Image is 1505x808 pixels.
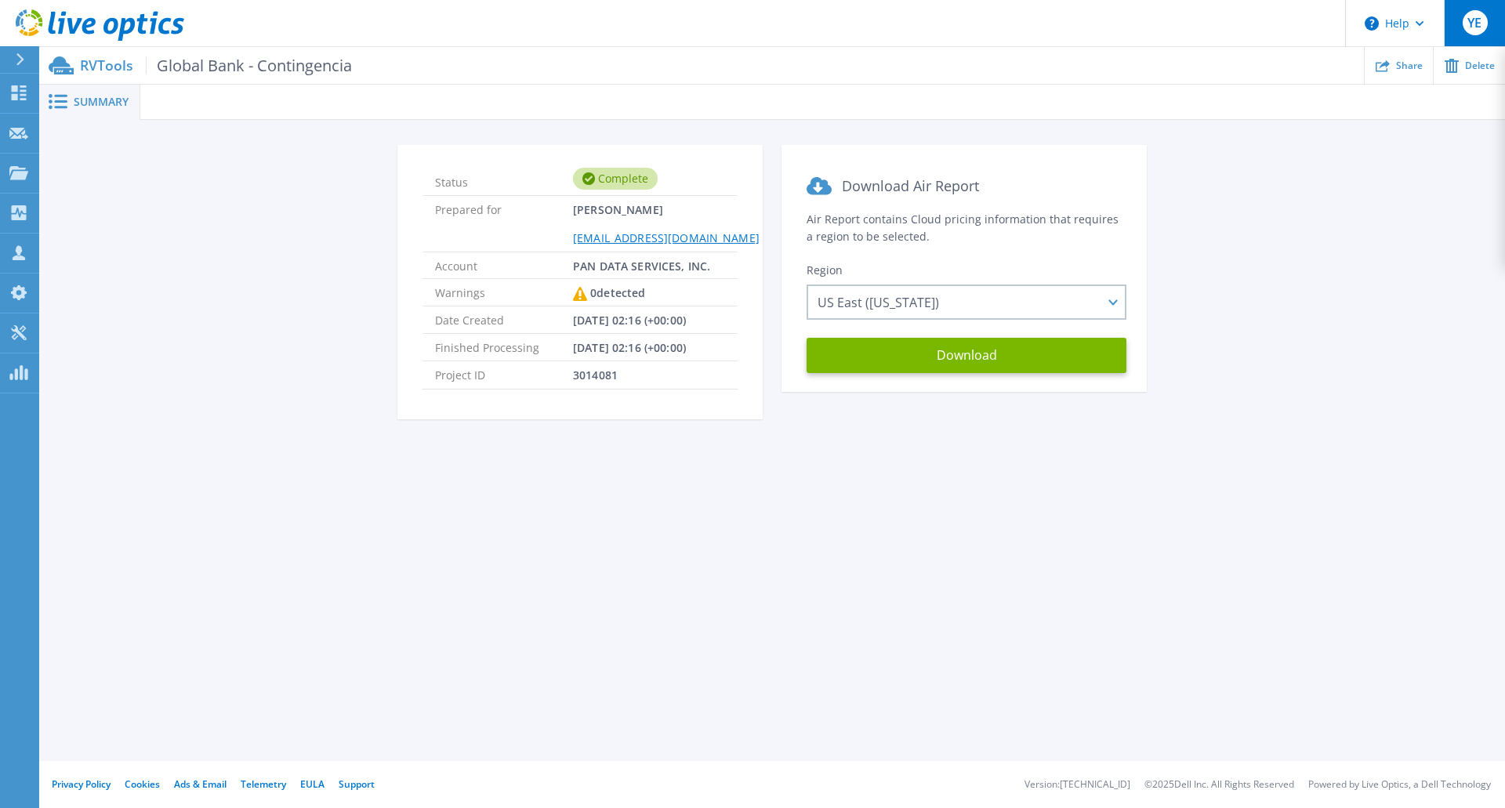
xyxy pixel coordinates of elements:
div: US East ([US_STATE]) [807,284,1126,320]
span: Download Air Report [842,176,979,195]
span: Status [435,168,573,189]
span: [DATE] 02:16 (+00:00) [573,306,686,333]
li: Version: [TECHNICAL_ID] [1024,780,1130,790]
a: Ads & Email [174,777,227,791]
span: [PERSON_NAME] [573,196,760,251]
span: Global Bank - Contingencia [146,56,352,74]
li: © 2025 Dell Inc. All Rights Reserved [1144,780,1294,790]
span: YE [1467,16,1481,29]
span: PAN DATA SERVICES, INC. [573,252,710,278]
span: Account [435,252,573,278]
div: 0 detected [573,279,645,307]
a: Telemetry [241,777,286,791]
span: Share [1396,61,1423,71]
span: Summary [74,96,129,107]
span: 3014081 [573,361,618,388]
a: EULA [300,777,325,791]
span: [DATE] 02:16 (+00:00) [573,334,686,361]
li: Powered by Live Optics, a Dell Technology [1308,780,1491,790]
span: Project ID [435,361,573,388]
span: Warnings [435,279,573,306]
a: Support [339,777,375,791]
div: Complete [573,168,658,190]
a: Privacy Policy [52,777,111,791]
p: RVTools [80,56,352,74]
span: Air Report contains Cloud pricing information that requires a region to be selected. [807,212,1119,244]
a: Cookies [125,777,160,791]
span: Prepared for [435,196,573,251]
span: Region [807,263,843,277]
button: Download [807,338,1126,373]
span: Finished Processing [435,334,573,361]
span: Date Created [435,306,573,333]
a: [EMAIL_ADDRESS][DOMAIN_NAME] [573,230,760,245]
span: Delete [1465,61,1495,71]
